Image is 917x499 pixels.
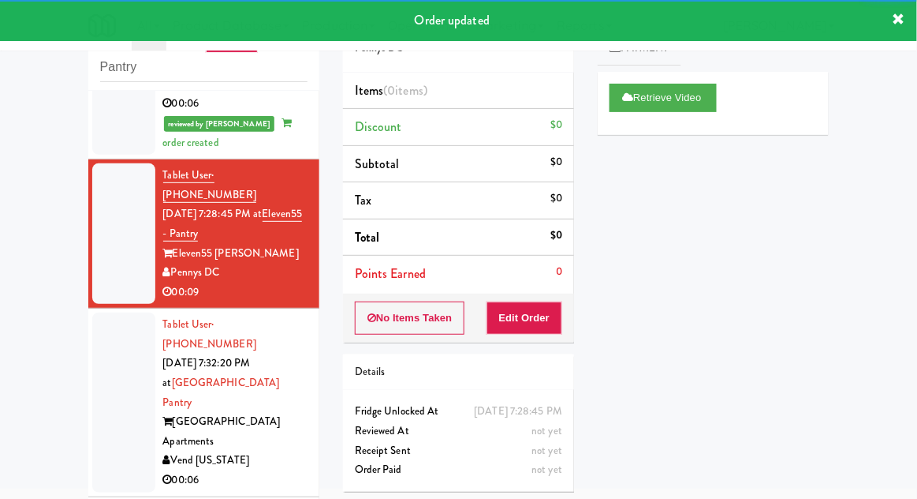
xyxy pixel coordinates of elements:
[531,443,562,458] span: not yet
[163,283,308,302] div: 00:09
[163,355,251,390] span: [DATE] 7:32:20 PM at
[163,115,292,150] span: order created
[531,462,562,477] span: not yet
[415,11,490,29] span: Order updated
[164,116,275,132] span: reviewed by [PERSON_NAME]
[163,471,308,490] div: 00:06
[383,81,427,99] span: (0 )
[550,226,562,246] div: $0
[355,43,562,54] h5: Pennys DC
[355,191,371,209] span: Tax
[355,422,562,441] div: Reviewed At
[355,155,400,173] span: Subtotal
[88,159,319,309] li: Tablet User· [PHONE_NUMBER][DATE] 7:28:45 PM atEleven55 - PantryEleven55 [PERSON_NAME]Pennys DC00:09
[163,451,308,471] div: Vend [US_STATE]
[550,115,562,135] div: $0
[556,262,562,282] div: 0
[550,189,562,208] div: $0
[163,94,308,114] div: 00:06
[355,441,562,461] div: Receipt Sent
[355,402,562,422] div: Fridge Unlocked At
[163,206,263,221] span: [DATE] 7:28:45 PM at
[355,265,426,283] span: Points Earned
[100,53,308,82] input: Search vision orders
[474,402,562,422] div: [DATE] 7:28:45 PM
[355,460,562,480] div: Order Paid
[163,412,308,451] div: [GEOGRAPHIC_DATA] Apartments
[355,362,562,382] div: Details
[486,302,563,335] button: Edit Order
[396,81,424,99] ng-pluralize: items
[163,167,256,203] a: Tablet User· [PHONE_NUMBER]
[355,81,427,99] span: Items
[609,84,717,112] button: Retrieve Video
[88,309,319,497] li: Tablet User· [PHONE_NUMBER][DATE] 7:32:20 PM at[GEOGRAPHIC_DATA] Pantry[GEOGRAPHIC_DATA] Apartmen...
[531,423,562,438] span: not yet
[163,263,308,283] div: Pennys DC
[163,167,256,202] span: · [PHONE_NUMBER]
[163,206,303,242] a: Eleven55 - Pantry
[163,317,256,351] span: · [PHONE_NUMBER]
[355,302,465,335] button: No Items Taken
[163,375,280,410] a: [GEOGRAPHIC_DATA] Pantry
[355,118,402,136] span: Discount
[355,228,380,246] span: Total
[550,152,562,172] div: $0
[163,317,256,351] a: Tablet User· [PHONE_NUMBER]
[163,244,308,264] div: Eleven55 [PERSON_NAME]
